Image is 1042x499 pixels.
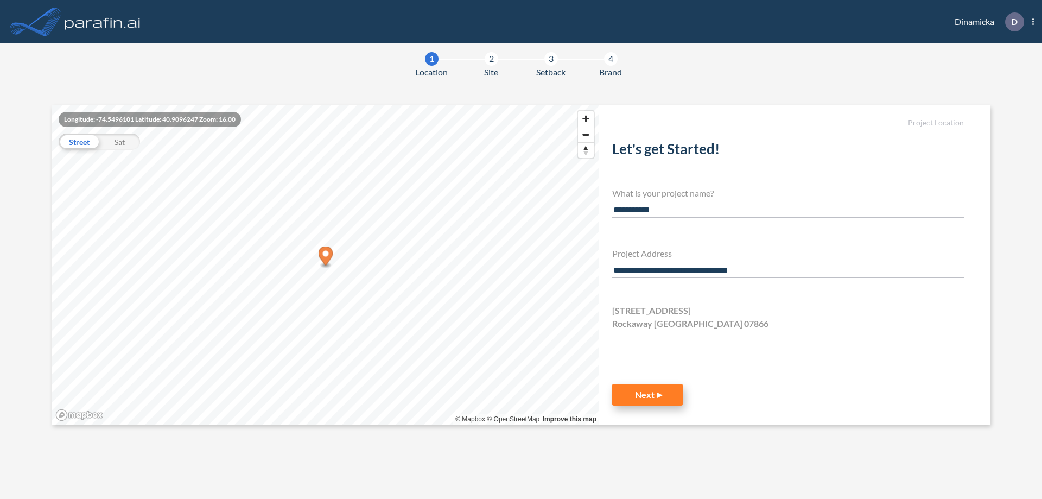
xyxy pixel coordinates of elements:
[1011,17,1018,27] p: D
[578,143,594,158] span: Reset bearing to north
[612,304,691,317] span: [STREET_ADDRESS]
[59,112,241,127] div: Longitude: -74.5496101 Latitude: 40.9096247 Zoom: 16.00
[485,52,498,66] div: 2
[612,188,964,198] h4: What is your project name?
[578,127,594,142] span: Zoom out
[612,317,768,330] span: Rockaway [GEOGRAPHIC_DATA] 07866
[99,134,140,150] div: Sat
[59,134,99,150] div: Street
[536,66,566,79] span: Setback
[544,52,558,66] div: 3
[484,66,498,79] span: Site
[55,409,103,421] a: Mapbox homepage
[455,415,485,423] a: Mapbox
[938,12,1034,31] div: Dinamicka
[578,111,594,127] button: Zoom in
[543,415,596,423] a: Improve this map
[612,118,964,128] h5: Project Location
[415,66,448,79] span: Location
[425,52,439,66] div: 1
[487,415,539,423] a: OpenStreetMap
[578,127,594,142] button: Zoom out
[612,141,964,162] h2: Let's get Started!
[62,11,143,33] img: logo
[52,105,599,425] canvas: Map
[612,248,964,258] h4: Project Address
[578,142,594,158] button: Reset bearing to north
[612,384,683,406] button: Next
[604,52,618,66] div: 4
[319,247,333,269] div: Map marker
[599,66,622,79] span: Brand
